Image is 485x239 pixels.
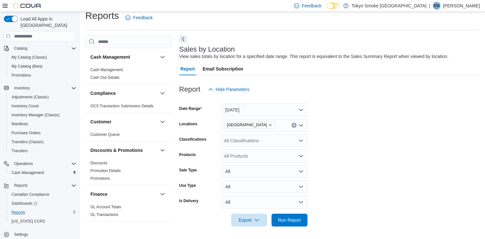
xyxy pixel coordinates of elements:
[12,201,37,206] span: Dashboards
[235,214,263,227] span: Export
[90,67,123,72] span: Cash Management
[123,11,155,24] a: Feedback
[179,121,197,127] label: Locations
[90,227,157,234] button: Inventory
[12,231,30,238] a: Settings
[9,93,76,101] span: Adjustments (Classic)
[90,147,143,153] h3: Discounts & Promotions
[12,230,76,238] span: Settings
[85,102,171,112] div: Compliance
[6,208,79,217] button: Reports
[9,147,30,155] a: Transfers
[159,53,166,61] button: Cash Management
[298,138,304,143] button: Open list of options
[90,176,110,181] a: Promotions
[12,112,60,118] span: Inventory Manager (Classic)
[302,3,321,9] span: Feedback
[205,83,252,96] button: Hide Parameters
[12,45,76,52] span: Catalog
[12,148,28,153] span: Transfers
[6,199,79,208] a: Dashboards
[159,118,166,126] button: Customer
[443,2,480,10] p: [PERSON_NAME]
[85,66,171,84] div: Cash Management
[6,168,79,177] button: Cash Management
[90,119,111,125] h3: Customer
[9,218,76,225] span: Washington CCRS
[12,84,32,92] button: Inventory
[222,196,307,209] button: All
[85,203,171,221] div: Finance
[14,46,27,51] span: Catalog
[9,71,34,79] a: Promotions
[90,147,157,153] button: Discounts & Promotions
[90,90,157,96] button: Compliance
[179,53,448,60] div: View sales totals by location for a specified date range. This report is equivalent to the Sales ...
[6,217,79,226] button: [US_STATE] CCRS
[6,53,79,62] button: My Catalog (Classic)
[231,214,267,227] button: Export
[6,190,79,199] button: Canadian Compliance
[6,71,79,80] button: Promotions
[9,62,45,70] a: My Catalog (Beta)
[1,181,79,190] button: Reports
[90,54,157,60] button: Cash Management
[1,230,79,239] button: Settings
[9,129,43,137] a: Purchase Orders
[6,62,79,71] button: My Catalog (Beta)
[159,89,166,97] button: Compliance
[6,93,79,102] button: Adjustments (Classic)
[9,102,41,110] a: Inventory Count
[90,168,121,173] span: Promotion Details
[9,209,76,216] span: Reports
[12,139,44,144] span: Transfers (Classic)
[9,111,62,119] a: Inventory Manager (Classic)
[12,103,39,109] span: Inventory Count
[9,54,50,61] a: My Catalog (Classic)
[434,2,439,10] span: KM
[9,169,76,177] span: Cash Management
[12,64,43,69] span: My Catalog (Beta)
[1,44,79,53] button: Catalog
[179,86,200,93] h3: Report
[9,138,76,146] span: Transfers (Classic)
[278,217,301,223] span: Run Report
[9,102,76,110] span: Inventory Count
[179,168,197,173] label: Sale Type
[90,161,107,165] a: Discounts
[133,14,153,21] span: Feedback
[159,190,166,198] button: Finance
[222,103,307,116] button: [DATE]
[179,198,198,203] label: Is Delivery
[85,131,171,141] div: Customer
[9,62,76,70] span: My Catalog (Beta)
[90,119,157,125] button: Customer
[9,120,30,128] a: Manifests
[12,160,36,168] button: Operations
[9,93,51,101] a: Adjustments (Classic)
[9,129,76,137] span: Purchase Orders
[90,161,107,166] span: Discounts
[179,106,202,111] label: Date Range
[90,191,157,197] button: Finance
[433,2,440,10] div: Kory McNabb
[179,152,196,157] label: Products
[90,75,120,80] a: Cash Out Details
[6,146,79,155] button: Transfers
[12,210,25,215] span: Reports
[12,55,47,60] span: My Catalog (Classic)
[12,182,76,189] span: Reports
[90,68,123,72] a: Cash Management
[90,132,120,137] a: Customer Queue
[12,95,49,100] span: Adjustments (Classic)
[216,86,249,93] span: Hide Parameters
[180,62,195,75] span: Report
[12,160,76,168] span: Operations
[159,227,166,234] button: Inventory
[9,209,28,216] a: Reports
[12,121,28,127] span: Manifests
[179,35,187,43] button: Next
[90,212,118,217] span: GL Transactions
[85,159,171,185] div: Discounts & Promotions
